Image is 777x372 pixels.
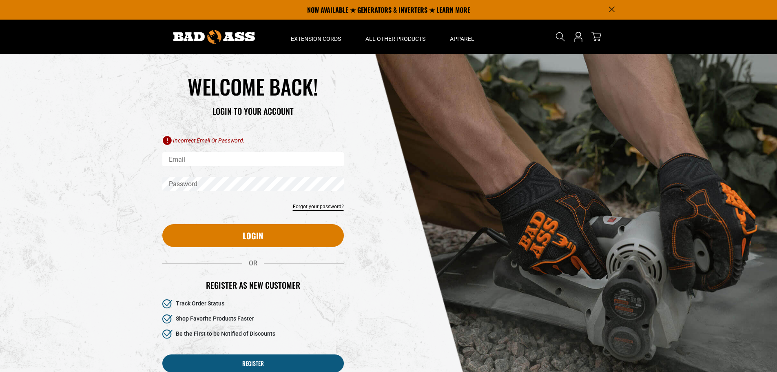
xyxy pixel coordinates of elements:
[162,330,344,339] li: Be the First to be Notified of Discounts
[291,35,341,42] span: Extension Cords
[162,74,344,99] h1: WELCOME BACK!
[162,224,344,247] button: Login
[162,299,344,309] li: Track Order Status
[438,20,487,54] summary: Apparel
[162,280,344,290] h2: Register as new customer
[450,35,474,42] span: Apparel
[293,203,344,210] a: Forgot your password?
[162,106,344,116] h3: LOGIN TO YOUR ACCOUNT
[173,30,255,44] img: Bad Ass Extension Cords
[353,20,438,54] summary: All Other Products
[554,30,567,43] summary: Search
[162,136,344,146] li: Incorrect email or password.
[365,35,425,42] span: All Other Products
[242,259,264,267] span: OR
[279,20,353,54] summary: Extension Cords
[162,314,344,324] li: Shop Favorite Products Faster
